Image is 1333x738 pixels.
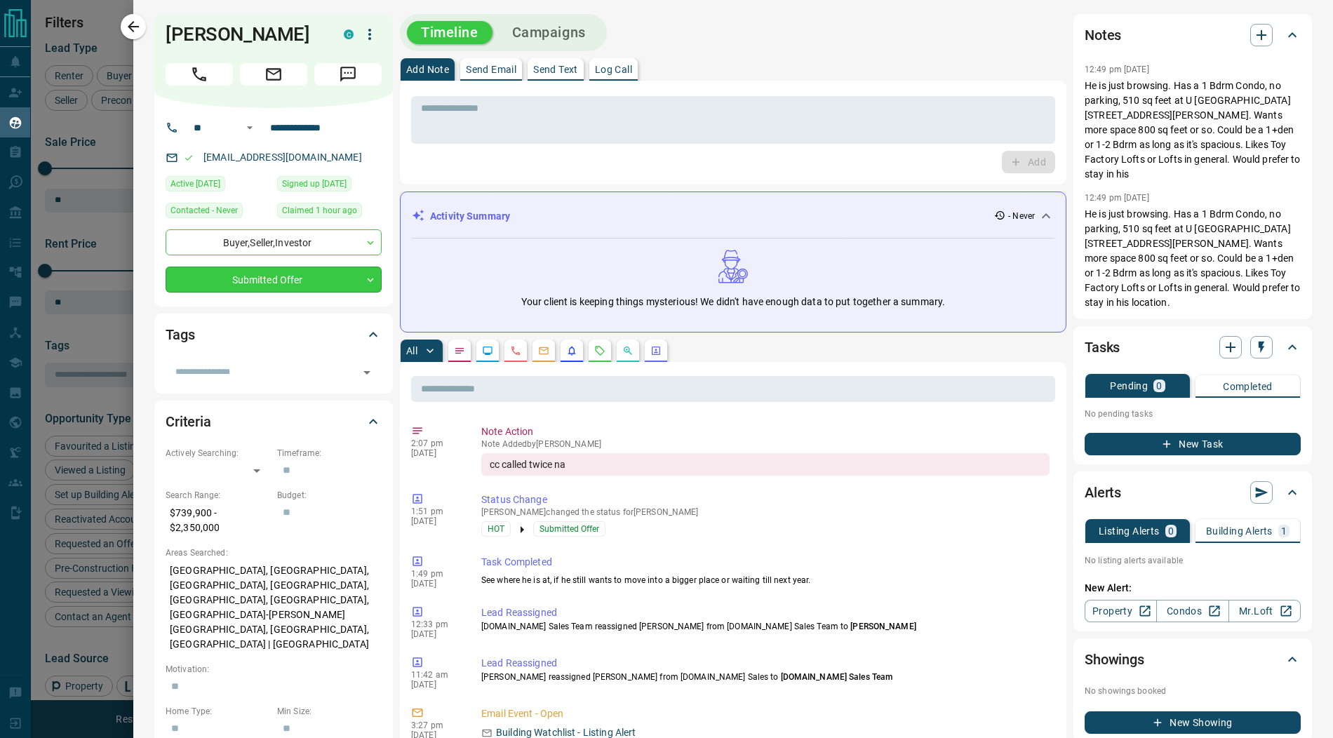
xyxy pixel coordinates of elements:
button: New Showing [1085,711,1301,734]
p: Task Completed [481,555,1050,570]
svg: Notes [454,345,465,356]
span: Active [DATE] [170,177,220,191]
span: Email [240,63,307,86]
p: 12:49 pm [DATE] [1085,193,1149,203]
p: Log Call [595,65,632,74]
p: Actively Searching: [166,447,270,459]
div: condos.ca [344,29,354,39]
p: $739,900 - $2,350,000 [166,502,270,539]
p: No pending tasks [1085,403,1301,424]
button: Campaigns [498,21,600,44]
p: Completed [1223,382,1273,391]
p: [DATE] [411,629,460,639]
p: No showings booked [1085,685,1301,697]
p: [DATE] [411,448,460,458]
svg: Listing Alerts [566,345,577,356]
svg: Agent Actions [650,345,662,356]
div: Buyer , Seller , Investor [166,229,382,255]
h2: Tasks [1085,336,1120,358]
p: Building Alerts [1206,526,1273,536]
p: [PERSON_NAME] reassigned [PERSON_NAME] from [DOMAIN_NAME] Sales to [481,671,1050,683]
div: Tasks [1085,330,1301,364]
a: [EMAIL_ADDRESS][DOMAIN_NAME] [203,152,362,163]
p: Pending [1110,381,1148,391]
a: Condos [1156,600,1228,622]
a: Property [1085,600,1157,622]
div: Criteria [166,405,382,438]
button: Open [357,363,377,382]
p: Search Range: [166,489,270,502]
svg: Requests [594,345,605,356]
p: Budget: [277,489,382,502]
svg: Opportunities [622,345,634,356]
p: Send Text [533,65,578,74]
span: HOT [488,522,504,536]
span: Submitted Offer [540,522,599,536]
p: Your client is keeping things mysterious! We didn't have enough data to put together a summary. [521,295,945,309]
p: 12:49 pm [DATE] [1085,65,1149,74]
p: All [406,346,417,356]
div: Showings [1085,643,1301,676]
p: Lead Reassigned [481,605,1050,620]
div: Notes [1085,18,1301,52]
p: [PERSON_NAME] changed the status for [PERSON_NAME] [481,507,1050,517]
p: Send Email [466,65,516,74]
p: 1:51 pm [411,506,460,516]
p: Home Type: [166,705,270,718]
p: [DATE] [411,579,460,589]
p: See where he is at, if he still wants to move into a bigger place or waiting till next year. [481,574,1050,586]
div: Fri Sep 12 2025 [166,176,270,196]
span: Claimed 1 hour ago [282,203,357,217]
p: He is just browsing. Has a 1 Bdrm Condo, no parking, 510 sq feet at U [GEOGRAPHIC_DATA][STREET_AD... [1085,207,1301,310]
svg: Calls [510,345,521,356]
div: Submitted Offer [166,267,382,293]
p: 12:33 pm [411,619,460,629]
span: [PERSON_NAME] [850,622,916,631]
p: No listing alerts available [1085,554,1301,567]
p: Note Added by [PERSON_NAME] [481,439,1050,449]
p: 0 [1168,526,1174,536]
svg: Lead Browsing Activity [482,345,493,356]
p: - Never [1008,210,1035,222]
button: New Task [1085,433,1301,455]
p: 1 [1281,526,1287,536]
p: Min Size: [277,705,382,718]
p: He is just browsing. Has a 1 Bdrm Condo, no parking, 510 sq feet at U [GEOGRAPHIC_DATA][STREET_AD... [1085,79,1301,182]
h2: Alerts [1085,481,1121,504]
p: Motivation: [166,663,382,676]
p: Email Event - Open [481,706,1050,721]
p: Status Change [481,492,1050,507]
div: Activity Summary- Never [412,203,1054,229]
a: Mr.Loft [1228,600,1301,622]
button: Timeline [407,21,493,44]
h2: Showings [1085,648,1144,671]
span: Call [166,63,233,86]
p: 1:49 pm [411,569,460,579]
p: Activity Summary [430,209,510,224]
h2: Criteria [166,410,211,433]
h2: Notes [1085,24,1121,46]
p: [DOMAIN_NAME] Sales Team reassigned [PERSON_NAME] from [DOMAIN_NAME] Sales Team to [481,620,1050,633]
p: 3:27 pm [411,720,460,730]
p: Timeframe: [277,447,382,459]
span: Message [314,63,382,86]
p: 11:42 am [411,670,460,680]
p: [DATE] [411,680,460,690]
p: [GEOGRAPHIC_DATA], [GEOGRAPHIC_DATA], [GEOGRAPHIC_DATA], [GEOGRAPHIC_DATA], [GEOGRAPHIC_DATA], [G... [166,559,382,656]
span: Contacted - Never [170,203,238,217]
span: Signed up [DATE] [282,177,347,191]
span: [DOMAIN_NAME] Sales Team [781,672,893,682]
button: Open [241,119,258,136]
p: New Alert: [1085,581,1301,596]
p: 2:07 pm [411,438,460,448]
svg: Emails [538,345,549,356]
p: Areas Searched: [166,546,382,559]
p: Listing Alerts [1099,526,1160,536]
p: [DATE] [411,516,460,526]
div: Tags [166,318,382,351]
div: Tue Sep 16 2025 [277,203,382,222]
div: cc called twice na [481,453,1050,476]
p: Lead Reassigned [481,656,1050,671]
h2: Tags [166,323,194,346]
p: 0 [1156,381,1162,391]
